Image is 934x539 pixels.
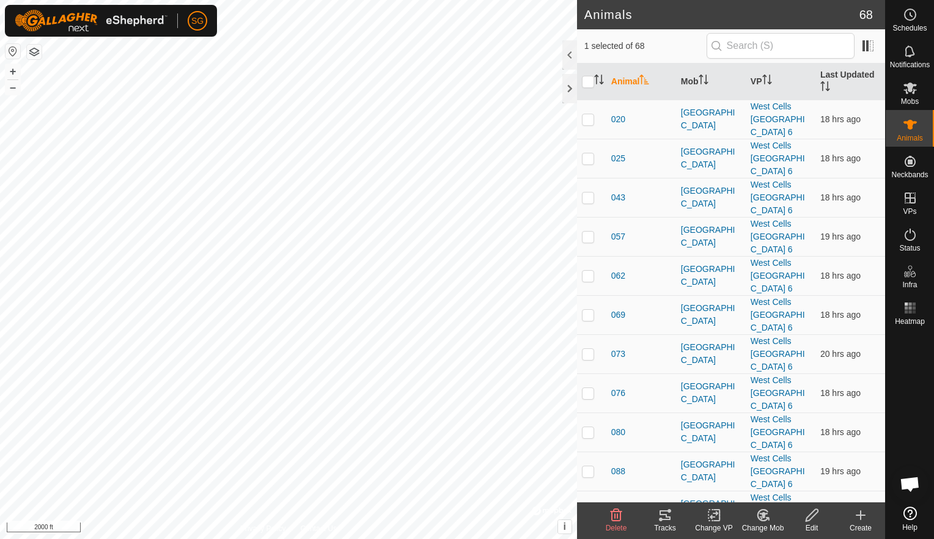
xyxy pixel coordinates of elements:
span: Schedules [892,24,927,32]
span: 025 [611,152,625,165]
th: Mob [676,64,746,100]
span: 080 [611,426,625,439]
th: VP [746,64,815,100]
span: 3 Oct 2025, 10:35 pm [820,114,861,124]
div: Change VP [689,522,738,533]
span: Help [902,524,917,531]
div: [GEOGRAPHIC_DATA] [681,380,741,406]
span: Infra [902,281,917,288]
button: Map Layers [27,45,42,59]
span: 3 Oct 2025, 10:05 pm [820,466,861,476]
span: 073 [611,348,625,361]
span: 1 selected of 68 [584,40,707,53]
a: Contact Us [301,523,337,534]
a: West Cells [GEOGRAPHIC_DATA] 6 [751,297,805,332]
span: Notifications [890,61,930,68]
span: Status [899,244,920,252]
p-sorticon: Activate to sort [639,76,649,86]
input: Search (S) [707,33,855,59]
a: West Cells [GEOGRAPHIC_DATA] 6 [751,219,805,254]
span: 076 [611,387,625,400]
span: 069 [611,309,625,321]
span: 3 Oct 2025, 10:35 pm [820,153,861,163]
span: i [564,521,566,532]
a: West Cells [GEOGRAPHIC_DATA] 6 [751,493,805,528]
button: Reset Map [6,44,20,59]
a: West Cells [GEOGRAPHIC_DATA] 6 [751,180,805,215]
a: West Cells [GEOGRAPHIC_DATA] 6 [751,375,805,411]
span: VPs [903,208,916,215]
div: [GEOGRAPHIC_DATA] [681,458,741,484]
div: [GEOGRAPHIC_DATA] [681,224,741,249]
div: Change Mob [738,522,787,533]
div: [GEOGRAPHIC_DATA] [681,419,741,445]
span: 3 Oct 2025, 10:35 pm [820,388,861,398]
span: 3 Oct 2025, 9:06 pm [820,349,861,359]
div: Edit [787,522,836,533]
a: Help [886,502,934,536]
span: 043 [611,191,625,204]
div: [GEOGRAPHIC_DATA] [681,497,741,523]
div: [GEOGRAPHIC_DATA] [681,185,741,210]
button: + [6,64,20,79]
span: Delete [606,524,627,532]
th: Animal [606,64,676,100]
span: 68 [859,5,873,24]
p-sorticon: Activate to sort [594,76,604,86]
span: 088 [611,465,625,478]
a: West Cells [GEOGRAPHIC_DATA] 6 [751,453,805,489]
p-sorticon: Activate to sort [762,76,772,86]
a: West Cells [GEOGRAPHIC_DATA] 6 [751,336,805,372]
div: [GEOGRAPHIC_DATA] [681,145,741,171]
span: 3 Oct 2025, 10:36 pm [820,271,861,280]
button: i [558,520,572,533]
div: [GEOGRAPHIC_DATA] [681,263,741,288]
span: Mobs [901,98,919,105]
h2: Animals [584,7,859,22]
span: SG [191,15,204,28]
span: 3 Oct 2025, 10:06 pm [820,232,861,241]
div: [GEOGRAPHIC_DATA] [681,302,741,328]
div: [GEOGRAPHIC_DATA] [681,341,741,367]
p-sorticon: Activate to sort [699,76,708,86]
div: Tracks [641,522,689,533]
a: West Cells [GEOGRAPHIC_DATA] 6 [751,101,805,137]
span: 3 Oct 2025, 10:35 pm [820,427,861,437]
span: 3 Oct 2025, 10:36 pm [820,310,861,320]
a: West Cells [GEOGRAPHIC_DATA] 6 [751,141,805,176]
span: Animals [897,134,923,142]
span: 062 [611,269,625,282]
a: Privacy Policy [240,523,286,534]
button: – [6,80,20,95]
p-sorticon: Activate to sort [820,83,830,93]
span: 020 [611,113,625,126]
a: West Cells [GEOGRAPHIC_DATA] 6 [751,258,805,293]
div: Open chat [892,466,928,502]
a: West Cells [GEOGRAPHIC_DATA] 6 [751,414,805,450]
span: 3 Oct 2025, 10:36 pm [820,193,861,202]
div: Create [836,522,885,533]
div: [GEOGRAPHIC_DATA] [681,106,741,132]
span: Heatmap [895,318,925,325]
img: Gallagher Logo [15,10,167,32]
span: 057 [611,230,625,243]
th: Last Updated [815,64,885,100]
span: Neckbands [891,171,928,178]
